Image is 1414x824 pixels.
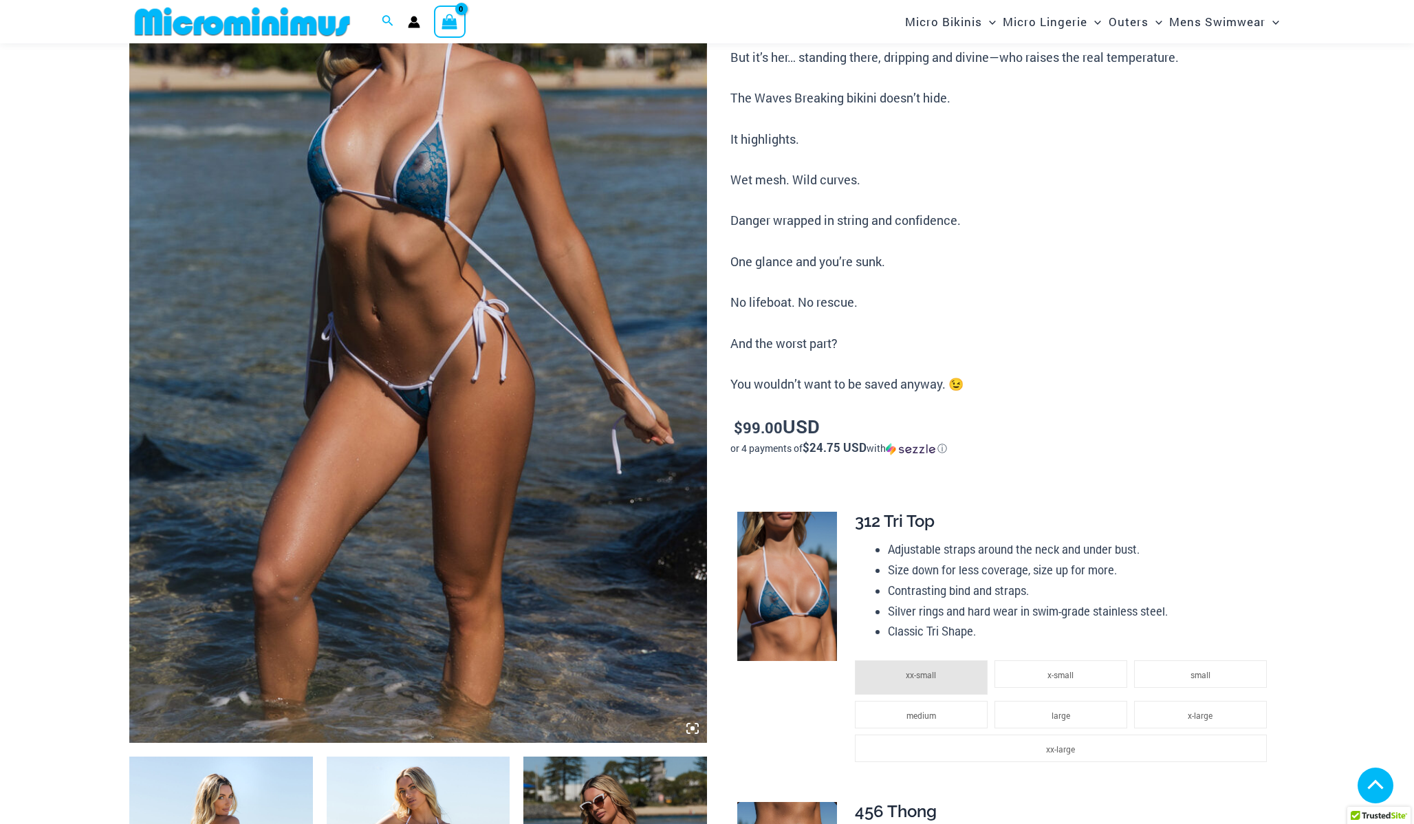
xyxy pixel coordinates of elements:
img: Sezzle [886,443,935,455]
li: x-large [1134,701,1267,728]
p: USD [730,416,1285,438]
span: Menu Toggle [1265,4,1279,39]
a: Mens SwimwearMenu ToggleMenu Toggle [1166,4,1283,39]
img: Waves Breaking Ocean 312 Top [737,512,837,662]
a: Micro LingerieMenu ToggleMenu Toggle [999,4,1105,39]
bdi: 99.00 [734,418,783,437]
span: Menu Toggle [1149,4,1162,39]
li: Classic Tri Shape. [888,621,1273,642]
li: Contrasting bind and straps. [888,581,1273,601]
span: $24.75 USD [803,440,867,455]
span: large [1052,710,1070,721]
span: Menu Toggle [982,4,996,39]
span: $ [734,418,743,437]
p: The sun is high. The water is warm. But it’s her… standing there, dripping and divine—who raises ... [730,6,1285,394]
a: Micro BikinisMenu ToggleMenu Toggle [902,4,999,39]
span: x-small [1047,669,1074,680]
li: Silver rings and hard wear in swim-grade stainless steel. [888,601,1273,622]
span: 312 Tri Top [855,511,935,531]
a: Account icon link [408,16,420,28]
span: Micro Lingerie [1003,4,1087,39]
li: medium [855,701,988,728]
nav: Site Navigation [900,2,1285,41]
span: Menu Toggle [1087,4,1101,39]
div: or 4 payments of with [730,442,1285,455]
li: x-small [994,660,1127,688]
a: OutersMenu ToggleMenu Toggle [1105,4,1166,39]
li: small [1134,660,1267,688]
li: large [994,701,1127,728]
div: or 4 payments of$24.75 USDwithSezzle Click to learn more about Sezzle [730,442,1285,455]
span: Micro Bikinis [905,4,982,39]
span: small [1190,669,1210,680]
li: Size down for less coverage, size up for more. [888,560,1273,581]
span: 456 Thong [855,801,937,821]
a: Search icon link [382,13,394,31]
span: xx-large [1046,744,1075,755]
li: xx-small [855,660,988,695]
span: Mens Swimwear [1169,4,1265,39]
li: Adjustable straps around the neck and under bust. [888,539,1273,560]
span: Outers [1109,4,1149,39]
span: x-large [1188,710,1212,721]
img: MM SHOP LOGO FLAT [129,6,356,37]
span: medium [906,710,936,721]
li: xx-large [855,735,1267,762]
a: View Shopping Cart, empty [434,6,466,37]
span: xx-small [906,669,936,680]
